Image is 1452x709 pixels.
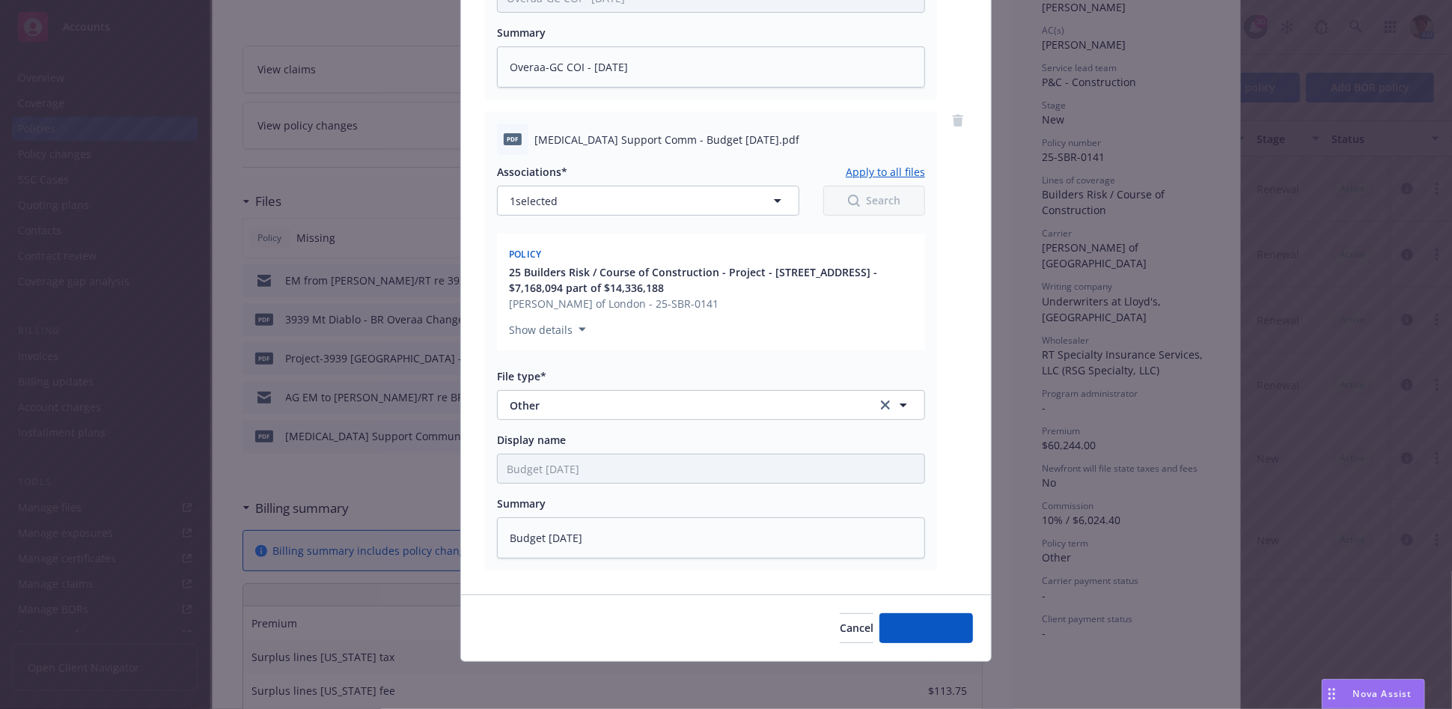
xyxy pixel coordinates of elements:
span: Other [510,398,856,413]
button: Show details [503,320,592,338]
button: Nova Assist [1322,679,1425,709]
span: Nova Assist [1353,687,1412,700]
input: Add display name here... [498,454,924,483]
span: File type* [497,369,546,383]
button: Otherclear selection [497,390,925,420]
a: clear selection [876,396,894,414]
span: Policy [509,248,542,261]
button: 25 Builders Risk / Course of Construction - Project - [STREET_ADDRESS] - $7,168,094 part of $14,3... [509,264,916,296]
div: Drag to move [1323,680,1341,708]
span: [PERSON_NAME] of London - 25-SBR-0141 [509,296,916,311]
span: Display name [497,433,566,447]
